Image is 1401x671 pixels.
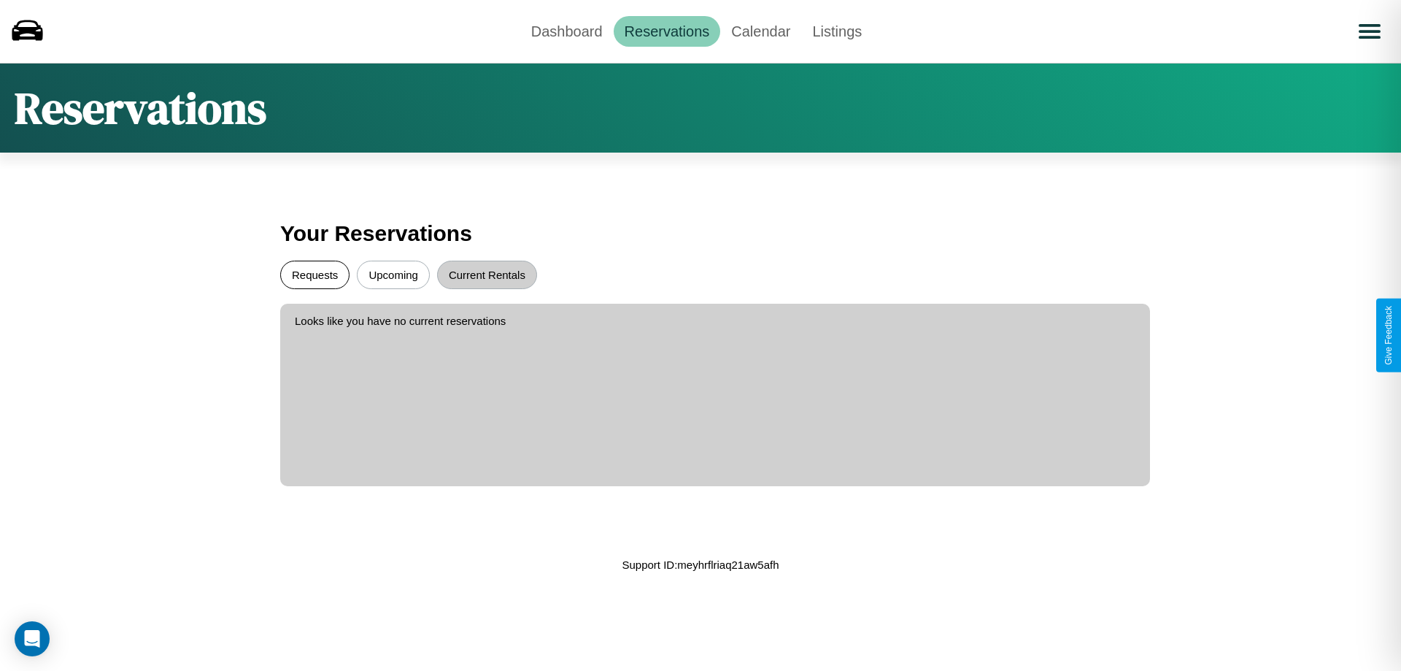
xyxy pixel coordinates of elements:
button: Upcoming [357,261,430,289]
div: Open Intercom Messenger [15,621,50,656]
button: Current Rentals [437,261,537,289]
a: Calendar [720,16,801,47]
button: Requests [280,261,350,289]
a: Reservations [614,16,721,47]
p: Looks like you have no current reservations [295,311,1135,331]
p: Support ID: meyhrflriaq21aw5afh [622,555,779,575]
a: Dashboard [520,16,614,47]
button: Open menu [1349,11,1390,52]
h1: Reservations [15,78,266,138]
h3: Your Reservations [280,214,1121,253]
div: Give Feedback [1383,306,1394,365]
a: Listings [801,16,873,47]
